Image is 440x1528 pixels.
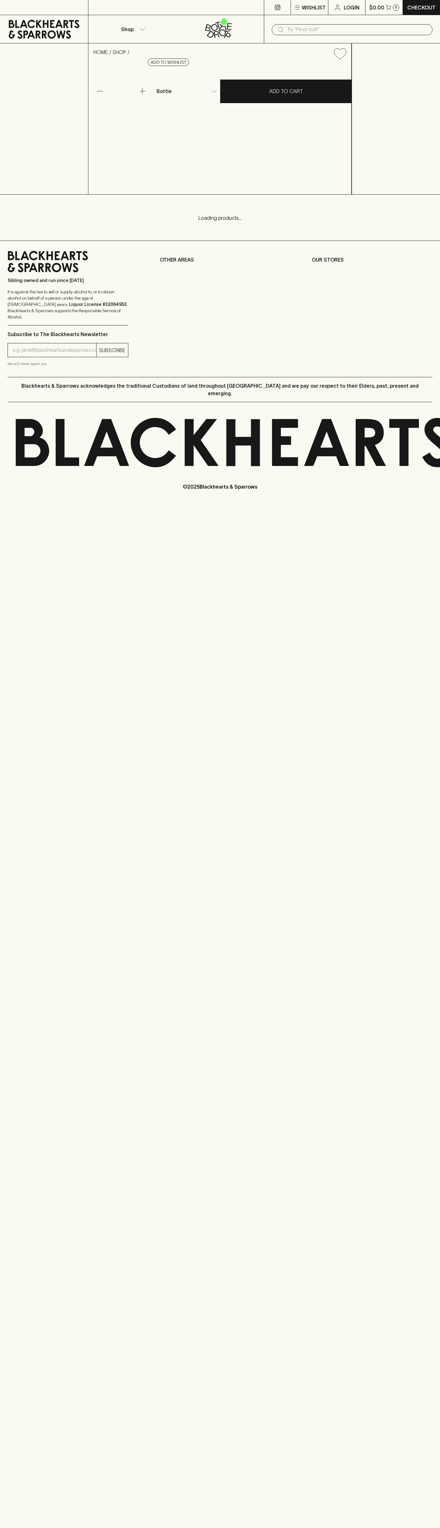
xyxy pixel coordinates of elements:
input: e.g. jane@blackheartsandsparrows.com.au [13,345,96,355]
p: 0 [395,6,397,9]
button: Add to wishlist [148,58,189,66]
p: OTHER AREAS [160,256,281,263]
button: ADD TO CART [220,80,352,103]
p: Login [344,4,359,11]
p: ⠀ [88,4,94,11]
p: Wishlist [302,4,326,11]
a: SHOP [113,49,126,55]
p: Blackhearts & Sparrows acknowledges the traditional Custodians of land throughout [GEOGRAPHIC_DAT... [12,382,428,397]
button: SUBSCRIBE [97,343,128,357]
input: Try "Pinot noir" [287,25,427,35]
p: ADD TO CART [269,87,303,95]
div: Bottle [154,85,220,97]
p: Checkout [407,4,436,11]
p: SUBSCRIBE [99,346,125,354]
strong: Liquor License #32064953 [69,302,127,307]
p: $0.00 [369,4,384,11]
button: Add to wishlist [331,46,349,62]
p: Sibling owned and run since [DATE] [8,277,128,284]
button: Shop [88,15,176,43]
p: We will never spam you [8,361,128,367]
p: OUR STORES [312,256,432,263]
a: HOME [93,49,108,55]
p: It is against the law to sell or supply alcohol to, or to obtain alcohol on behalf of a person un... [8,289,128,320]
p: Shop [121,25,134,33]
p: Loading products... [6,214,434,222]
p: Bottle [157,87,172,95]
p: Subscribe to The Blackhearts Newsletter [8,330,128,338]
img: 3357.png [88,64,351,194]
